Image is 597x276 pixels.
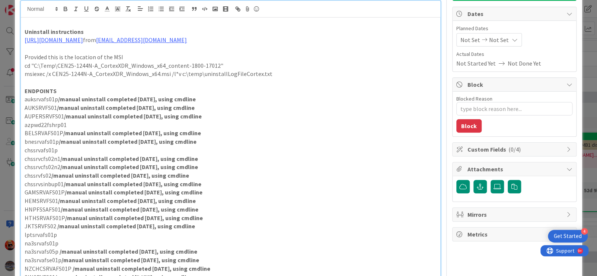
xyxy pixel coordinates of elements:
a: [URL][DOMAIN_NAME] [25,36,83,44]
strong: /manual uninstall completed [DATE], using cmdline [64,112,202,120]
strong: /manual uninstall completed [DATE], using cmdline [63,129,201,137]
p: chssrvafs01p [25,146,437,155]
span: Dates [467,9,563,18]
p: NZCHCSRVAFS01P [25,264,437,273]
span: Actual Dates [456,50,572,58]
span: Not Set [489,35,509,44]
p: BELSRVAFS01P [25,129,437,137]
p: chssrvcfs02n2 [25,163,437,171]
span: Planned Dates [456,25,572,32]
p: AUPERSRVFS01 [25,112,437,121]
p: HNPFSSAFS01 [25,205,437,214]
strong: /manual uninstall completed [DATE], using cmdline [58,95,196,103]
p: cd "C:\Temp\CEN25-1244N-A_CortexXDR_Windows_x64_content-1800-17012" [25,61,437,70]
p: HEMSRVFS01 [25,197,437,205]
a: [EMAIL_ADDRESS][DOMAIN_NAME] [96,36,187,44]
strong: /manual uninstall completed [DATE], using cmdline [59,138,197,145]
p: msiexec /x CEN25-1244N-A_CortexXDR_Windows_x64.msi /l*v c:\temp\uninstallLogFileCortex.txt [25,70,437,78]
strong: /manual uninstall completed [DATE], using cmdline [58,197,196,204]
strong: /manual uninstall completed [DATE], using cmdline [65,188,202,196]
span: Not Set [460,35,480,44]
p: auksrvafs01p [25,95,437,104]
strong: /manual uninstall completed [DATE], using cmdline [61,256,199,264]
div: 9+ [38,3,41,9]
p: AUKSRVFS01 [25,104,437,112]
p: lptsrvafs01p [25,231,437,239]
strong: /manual uninstall completed [DATE], using cmdline [64,180,201,188]
p: JKTSRVFS02 [25,222,437,231]
p: chssrvfs02 [25,171,437,180]
strong: /manual uninstall completed [DATE], using cmdline [51,172,189,179]
strong: /manual uninstall completed [DATE], using cmdline [57,222,195,230]
span: Metrics [467,230,563,239]
label: Blocked Reason [456,95,492,102]
p: chssrvsinbup01 [25,180,437,188]
button: Block [456,119,482,133]
span: Custom Fields [467,145,563,154]
span: Support [16,1,34,10]
div: 4 [581,228,588,235]
strong: /manual uninstall completed [DATE], using cmdline [57,104,195,111]
p: Provided this is the location of the MSI [25,53,437,61]
p: na3srvafse01p [25,256,437,264]
p: na3srvafs01p [25,239,437,248]
strong: ENDPOINTS [25,87,57,95]
p: GAMSRVAFS01P [25,188,437,197]
span: Attachments [467,165,563,174]
strong: Uninstall instructions [25,28,84,35]
strong: /manual uninstall completed [DATE], using cmdline [61,206,198,213]
strong: /manual uninstall completed [DATE], using cmdline [73,265,210,272]
strong: /manual uninstall completed [DATE], using cmdline [60,248,197,255]
strong: /manual uninstall completed [DATE], using cmdline [60,155,198,162]
p: from [25,36,437,44]
span: Mirrors [467,210,563,219]
strong: /manual uninstall completed [DATE], using cmdline [65,214,203,222]
span: Not Started Yet [456,59,496,68]
p: bnesrvafs01p [25,137,437,146]
p: azpwd22fshrp01 [25,121,437,129]
strong: /manual uninstall completed [DATE], using cmdline [60,163,198,171]
div: Open Get Started checklist, remaining modules: 4 [548,230,588,242]
span: Not Done Yet [508,59,541,68]
p: HTHSRVAFS01P [25,214,437,222]
span: ( 0/4 ) [508,146,521,153]
p: chssrvcfs02n1 [25,155,437,163]
span: Block [467,80,563,89]
div: Get Started [554,232,582,240]
p: na3srvafs05p [25,247,437,256]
